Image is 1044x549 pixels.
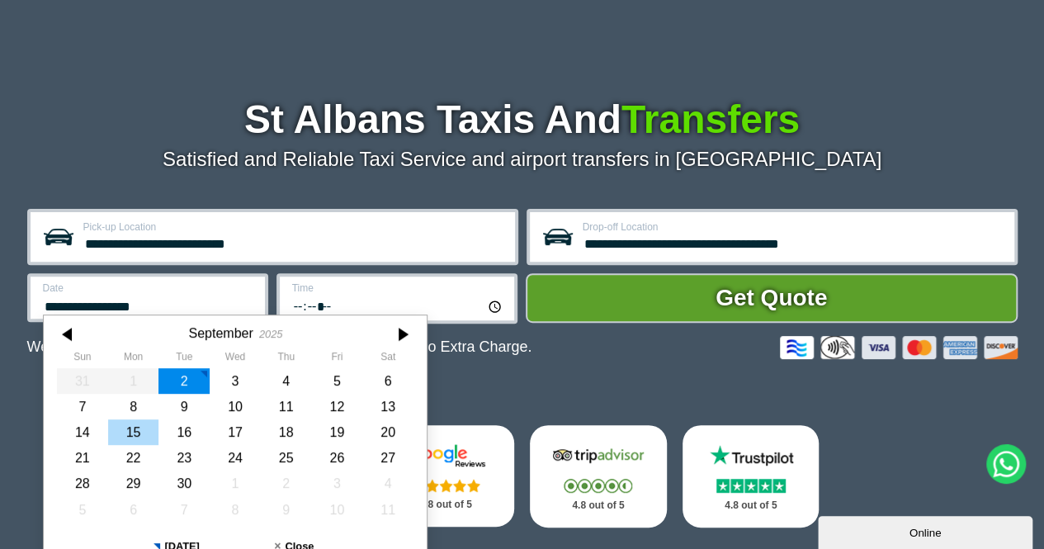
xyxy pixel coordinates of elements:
[27,100,1018,140] h1: St Albans Taxis And
[57,351,108,367] th: Sunday
[526,273,1018,323] button: Get Quote
[210,368,261,394] div: 03 September 2025
[260,351,311,367] th: Thursday
[311,497,362,523] div: 10 October 2025
[158,394,210,419] div: 09 September 2025
[621,97,800,141] span: Transfers
[27,338,532,356] p: We Now Accept Card & Contactless Payment In
[158,351,210,367] th: Tuesday
[362,368,413,394] div: 06 September 2025
[210,497,261,523] div: 08 October 2025
[564,479,632,493] img: Stars
[107,351,158,367] th: Monday
[780,336,1018,359] img: Credit And Debit Cards
[107,419,158,445] div: 15 September 2025
[210,419,261,445] div: 17 September 2025
[311,368,362,394] div: 05 September 2025
[260,394,311,419] div: 11 September 2025
[311,445,362,471] div: 26 September 2025
[107,497,158,523] div: 06 October 2025
[210,394,261,419] div: 10 September 2025
[83,222,505,232] label: Pick-up Location
[412,479,480,492] img: Stars
[57,497,108,523] div: 05 October 2025
[260,497,311,523] div: 09 October 2025
[362,471,413,496] div: 04 October 2025
[530,425,667,528] a: Tripadvisor Stars 4.8 out of 5
[188,325,253,341] div: September
[260,368,311,394] div: 04 September 2025
[107,368,158,394] div: 01 September 2025
[57,471,108,496] div: 28 September 2025
[701,495,801,516] p: 4.8 out of 5
[107,394,158,419] div: 08 September 2025
[395,495,496,515] p: 4.8 out of 5
[107,471,158,496] div: 29 September 2025
[311,351,362,367] th: Friday
[258,328,281,340] div: 2025
[260,471,311,496] div: 02 October 2025
[818,513,1036,549] iframe: chat widget
[210,351,261,367] th: Wednesday
[260,419,311,445] div: 18 September 2025
[548,495,649,516] p: 4.8 out of 5
[57,394,108,419] div: 07 September 2025
[362,394,413,419] div: 13 September 2025
[549,443,648,468] img: Tripadvisor
[57,445,108,471] div: 21 September 2025
[27,148,1018,171] p: Satisfied and Reliable Taxi Service and airport transfers in [GEOGRAPHIC_DATA]
[107,445,158,471] div: 22 September 2025
[260,445,311,471] div: 25 September 2025
[311,394,362,419] div: 12 September 2025
[158,445,210,471] div: 23 September 2025
[311,419,362,445] div: 19 September 2025
[342,338,531,355] span: The Car at No Extra Charge.
[396,443,495,468] img: Google
[158,368,210,394] div: 02 September 2025
[583,222,1004,232] label: Drop-off Location
[57,368,108,394] div: 31 August 2025
[377,425,514,527] a: Google Stars 4.8 out of 5
[362,419,413,445] div: 20 September 2025
[210,445,261,471] div: 24 September 2025
[702,443,801,468] img: Trustpilot
[158,497,210,523] div: 07 October 2025
[158,471,210,496] div: 30 September 2025
[716,479,786,493] img: Stars
[362,497,413,523] div: 11 October 2025
[57,419,108,445] div: 14 September 2025
[158,419,210,445] div: 16 September 2025
[292,283,504,293] label: Time
[683,425,820,528] a: Trustpilot Stars 4.8 out of 5
[210,471,261,496] div: 01 October 2025
[311,471,362,496] div: 03 October 2025
[362,445,413,471] div: 27 September 2025
[43,283,255,293] label: Date
[362,351,413,367] th: Saturday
